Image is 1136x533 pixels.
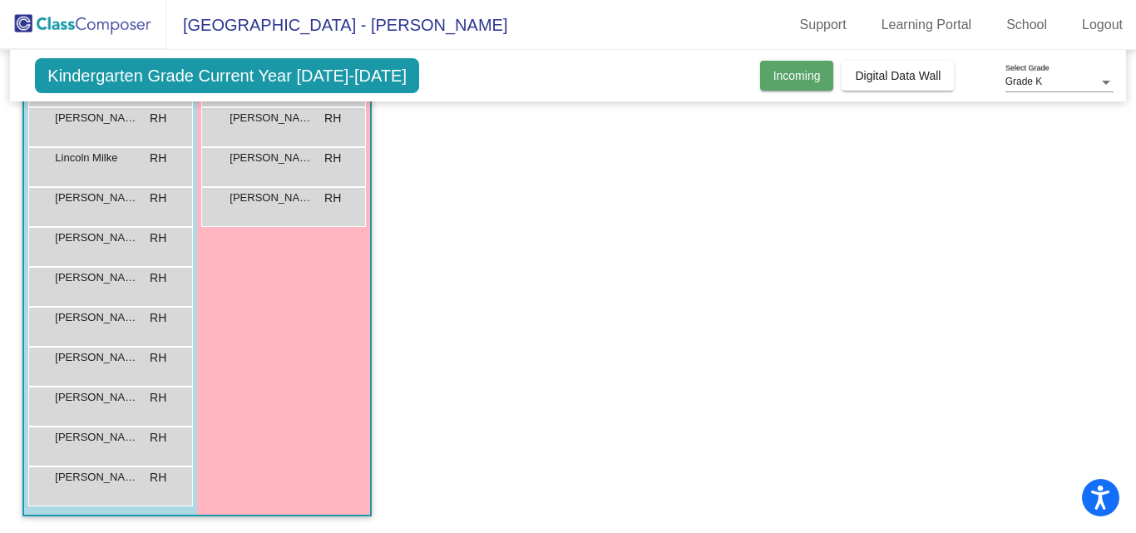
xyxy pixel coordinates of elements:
[324,150,341,167] span: RH
[150,429,166,447] span: RH
[324,190,341,207] span: RH
[855,69,941,82] span: Digital Data Wall
[787,12,860,38] a: Support
[150,349,166,367] span: RH
[150,229,166,247] span: RH
[35,58,419,93] span: Kindergarten Grade Current Year [DATE]-[DATE]
[230,190,313,206] span: [PERSON_NAME]
[55,269,138,286] span: [PERSON_NAME]
[55,190,138,206] span: [PERSON_NAME]
[55,389,138,406] span: [PERSON_NAME]
[150,190,166,207] span: RH
[150,469,166,486] span: RH
[150,389,166,407] span: RH
[55,150,138,166] span: Lincoln Milke
[230,150,313,166] span: [PERSON_NAME]
[773,69,821,82] span: Incoming
[230,110,313,126] span: [PERSON_NAME]
[150,150,166,167] span: RH
[324,110,341,127] span: RH
[55,309,138,326] span: [PERSON_NAME]
[55,429,138,446] span: [PERSON_NAME]
[150,110,166,127] span: RH
[993,12,1060,38] a: School
[55,229,138,246] span: [PERSON_NAME]
[150,309,166,327] span: RH
[150,269,166,287] span: RH
[55,110,138,126] span: [PERSON_NAME] Hand
[55,469,138,486] span: [PERSON_NAME]
[760,61,834,91] button: Incoming
[1069,12,1136,38] a: Logout
[868,12,985,38] a: Learning Portal
[842,61,954,91] button: Digital Data Wall
[1005,76,1043,87] span: Grade K
[55,349,138,366] span: [PERSON_NAME]
[166,12,507,38] span: [GEOGRAPHIC_DATA] - [PERSON_NAME]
